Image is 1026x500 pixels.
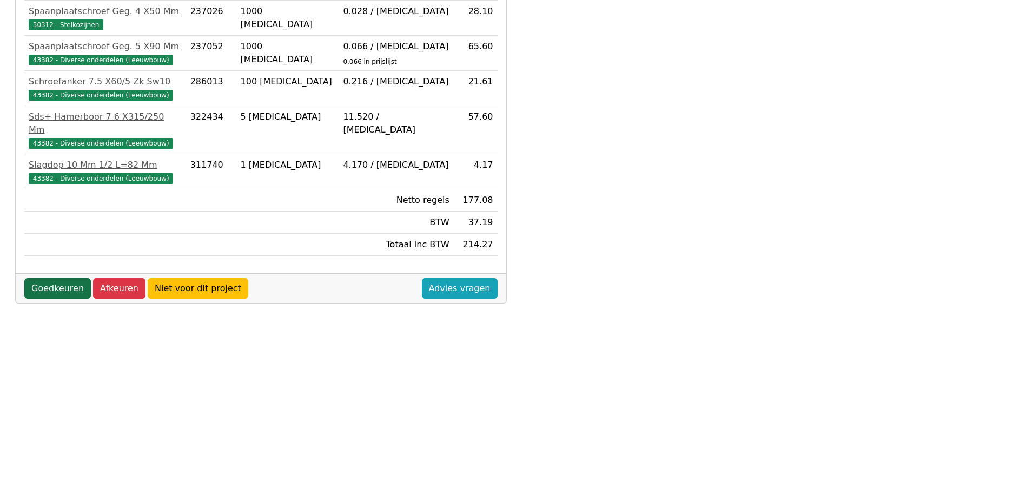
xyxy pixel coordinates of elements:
div: 4.170 / [MEDICAL_DATA] [343,159,449,172]
div: 0.066 / [MEDICAL_DATA] [343,40,449,53]
a: Slagdop 10 Mm 1/2 L=82 Mm43382 - Diverse onderdelen (Leeuwbouw) [29,159,182,185]
div: Schroefanker 7.5 X60/5 Zk Sw10 [29,75,182,88]
div: 1000 [MEDICAL_DATA] [241,40,335,66]
span: 30312 - Stelkozijnen [29,19,103,30]
td: BTW [339,212,453,234]
div: 100 [MEDICAL_DATA] [241,75,335,88]
div: 0.028 / [MEDICAL_DATA] [343,5,449,18]
div: Sds+ Hamerboor 7 6 X315/250 Mm [29,110,182,136]
span: 43382 - Diverse onderdelen (Leeuwbouw) [29,173,173,184]
div: 5 [MEDICAL_DATA] [241,110,335,123]
td: 322434 [186,106,236,154]
a: Sds+ Hamerboor 7 6 X315/250 Mm43382 - Diverse onderdelen (Leeuwbouw) [29,110,182,149]
sub: 0.066 in prijslijst [343,58,396,65]
td: 214.27 [454,234,498,256]
td: Netto regels [339,189,453,212]
td: 57.60 [454,106,498,154]
td: 28.10 [454,1,498,36]
div: 0.216 / [MEDICAL_DATA] [343,75,449,88]
a: Advies vragen [422,278,498,299]
a: Goedkeuren [24,278,91,299]
td: 65.60 [454,36,498,71]
td: Totaal inc BTW [339,234,453,256]
span: 43382 - Diverse onderdelen (Leeuwbouw) [29,55,173,65]
td: 237026 [186,1,236,36]
div: Spaanplaatschroef Geg. 5 X90 Mm [29,40,182,53]
td: 21.61 [454,71,498,106]
div: Slagdop 10 Mm 1/2 L=82 Mm [29,159,182,172]
td: 286013 [186,71,236,106]
span: 43382 - Diverse onderdelen (Leeuwbouw) [29,90,173,101]
a: Spaanplaatschroef Geg. 4 X50 Mm30312 - Stelkozijnen [29,5,182,31]
a: Niet voor dit project [148,278,248,299]
td: 4.17 [454,154,498,189]
a: Schroefanker 7.5 X60/5 Zk Sw1043382 - Diverse onderdelen (Leeuwbouw) [29,75,182,101]
td: 177.08 [454,189,498,212]
a: Spaanplaatschroef Geg. 5 X90 Mm43382 - Diverse onderdelen (Leeuwbouw) [29,40,182,66]
div: Spaanplaatschroef Geg. 4 X50 Mm [29,5,182,18]
div: 11.520 / [MEDICAL_DATA] [343,110,449,136]
td: 311740 [186,154,236,189]
div: 1000 [MEDICAL_DATA] [241,5,335,31]
span: 43382 - Diverse onderdelen (Leeuwbouw) [29,138,173,149]
a: Afkeuren [93,278,145,299]
td: 37.19 [454,212,498,234]
td: 237052 [186,36,236,71]
div: 1 [MEDICAL_DATA] [241,159,335,172]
